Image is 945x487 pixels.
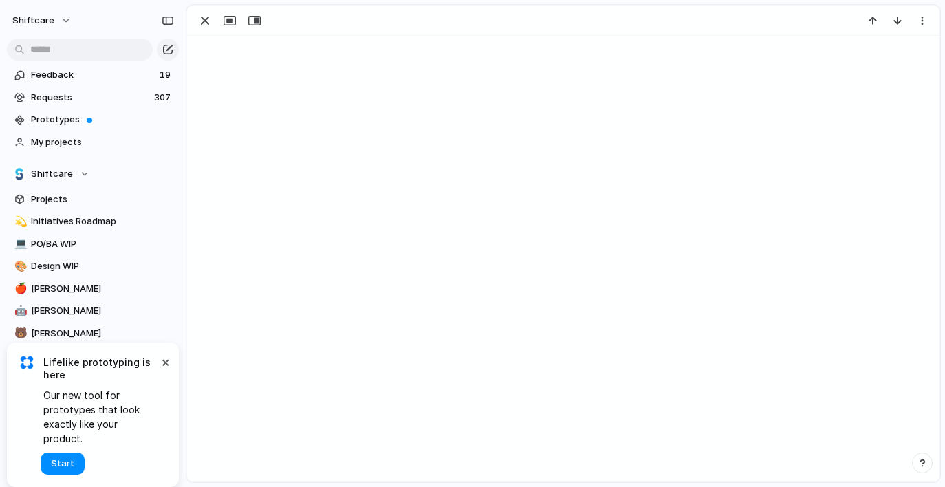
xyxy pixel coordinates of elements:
button: 🐻 [12,327,26,340]
span: 19 [160,68,173,82]
span: Shiftcare [31,167,73,181]
span: Initiatives Roadmap [31,215,174,228]
button: 💫 [12,215,26,228]
button: Shiftcare [7,164,179,184]
button: shiftcare [6,10,78,32]
a: Prototypes [7,109,179,130]
span: [PERSON_NAME] [31,304,174,318]
span: Lifelike prototyping is here [43,356,158,381]
span: [PERSON_NAME] [31,327,174,340]
button: Start [41,453,85,475]
div: ✈️Karan [7,345,179,366]
a: 💻PO/BA WIP [7,234,179,255]
button: 🤖 [12,304,26,318]
span: Our new tool for prototypes that look exactly like your product. [43,388,158,446]
button: 💻 [12,237,26,251]
span: Requests [31,91,150,105]
div: 💻 [14,236,24,252]
button: Dismiss [157,354,173,370]
div: 🤖 [14,303,24,319]
div: 🎨 [14,259,24,274]
a: Feedback19 [7,65,179,85]
a: 🐻[PERSON_NAME] [7,323,179,344]
div: 🐻 [14,325,24,341]
span: Prototypes [31,113,174,127]
a: 💫Initiatives Roadmap [7,211,179,232]
span: My projects [31,136,174,149]
a: My projects [7,132,179,153]
button: 🎨 [12,259,26,273]
div: 💫 [14,214,24,230]
span: Design WIP [31,259,174,273]
span: Start [51,457,74,470]
a: 🍎[PERSON_NAME] [7,279,179,299]
span: Projects [31,193,174,206]
span: PO/BA WIP [31,237,174,251]
a: 🤖[PERSON_NAME] [7,301,179,321]
a: Requests307 [7,87,179,108]
span: shiftcare [12,14,54,28]
a: Projects [7,189,179,210]
span: Feedback [31,68,155,82]
span: [PERSON_NAME] [31,282,174,296]
span: 307 [154,91,173,105]
a: 🎨Design WIP [7,256,179,277]
div: 🍎 [14,281,24,296]
button: 🍎 [12,282,26,296]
